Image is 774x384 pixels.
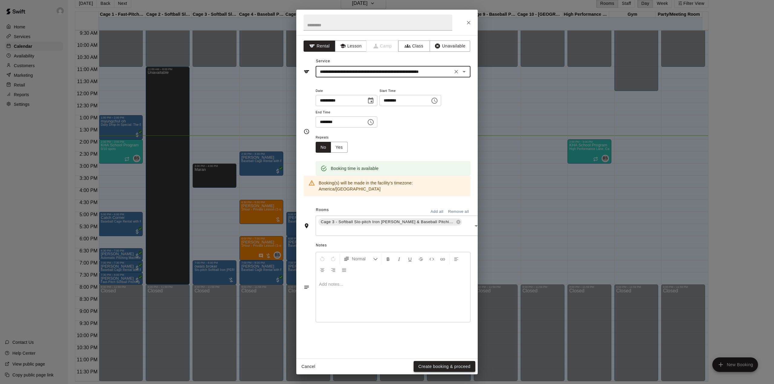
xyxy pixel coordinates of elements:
span: Cage 3 - Softball Slo-pitch Iron [PERSON_NAME] & Baseball Pitching Machine [318,219,457,225]
button: Lesson [335,41,367,52]
button: Center Align [317,264,327,275]
span: Start Time [379,87,441,95]
button: Class [398,41,430,52]
button: Clear [452,67,460,76]
button: Open [472,222,480,230]
button: Choose time, selected time is 5:00 PM [428,95,441,107]
button: Redo [328,253,338,264]
div: outlined button group [316,142,348,153]
button: Unavailable [430,41,470,52]
button: Choose date, selected date is Sep 9, 2025 [365,95,377,107]
button: Format Strikethrough [416,253,426,264]
button: Format Italics [394,253,404,264]
button: Create booking & proceed [414,361,475,372]
button: Justify Align [339,264,349,275]
button: Format Bold [383,253,393,264]
button: Format Underline [405,253,415,264]
svg: Notes [304,284,310,290]
span: Notes [316,241,470,250]
button: Add all [427,207,447,216]
button: Yes [331,142,348,153]
button: Formatting Options [341,253,380,264]
button: Right Align [328,264,338,275]
svg: Rooms [304,223,310,229]
svg: Service [304,69,310,75]
span: Repeats [316,134,353,142]
span: Normal [352,256,373,262]
button: No [316,142,331,153]
span: Camps can only be created in the Services page [367,41,398,52]
button: Remove all [447,207,470,216]
svg: Timing [304,129,310,135]
button: Rental [304,41,335,52]
div: Booking(s) will be made in the facility's timezone: America/[GEOGRAPHIC_DATA] [319,177,466,194]
span: Service [316,59,330,63]
div: Cage 3 - Softball Slo-pitch Iron [PERSON_NAME] & Baseball Pitching Machine [318,218,462,226]
button: Open [460,67,468,76]
span: Date [316,87,377,95]
button: Left Align [451,253,461,264]
span: Rooms [316,208,329,212]
button: Cancel [299,361,318,372]
button: Close [463,17,474,28]
button: Choose time, selected time is 6:00 PM [365,116,377,128]
span: End Time [316,109,377,117]
button: Undo [317,253,327,264]
button: Insert Link [437,253,448,264]
div: Booking time is available [331,163,379,174]
button: Insert Code [427,253,437,264]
